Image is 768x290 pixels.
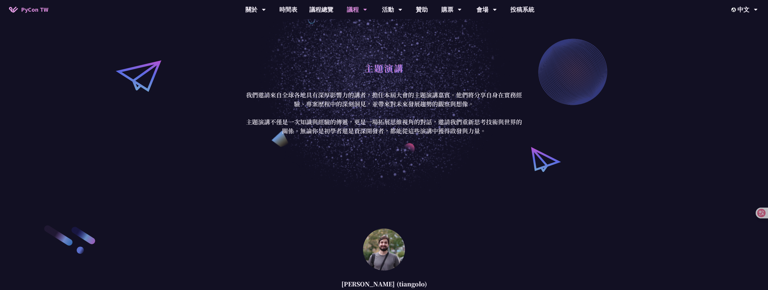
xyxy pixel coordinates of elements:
[3,2,54,17] a: PyCon TW
[364,59,404,77] h1: 主題演講
[731,7,737,12] img: Locale Icon
[21,5,48,14] span: PyCon TW
[244,90,523,135] p: 我們邀請來自全球各地具有深厚影響力的講者，擔任本屆大會的主題演講嘉賓。他們將分享自身在實務經驗、專案歷程中的深刻洞見，並帶來對未來發展趨勢的觀察與想像。 主題演講不僅是一次知識與經驗的傳遞，更是...
[9,7,18,13] img: Home icon of PyCon TW 2025
[363,229,405,271] img: Sebastián Ramírez (tiangolo)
